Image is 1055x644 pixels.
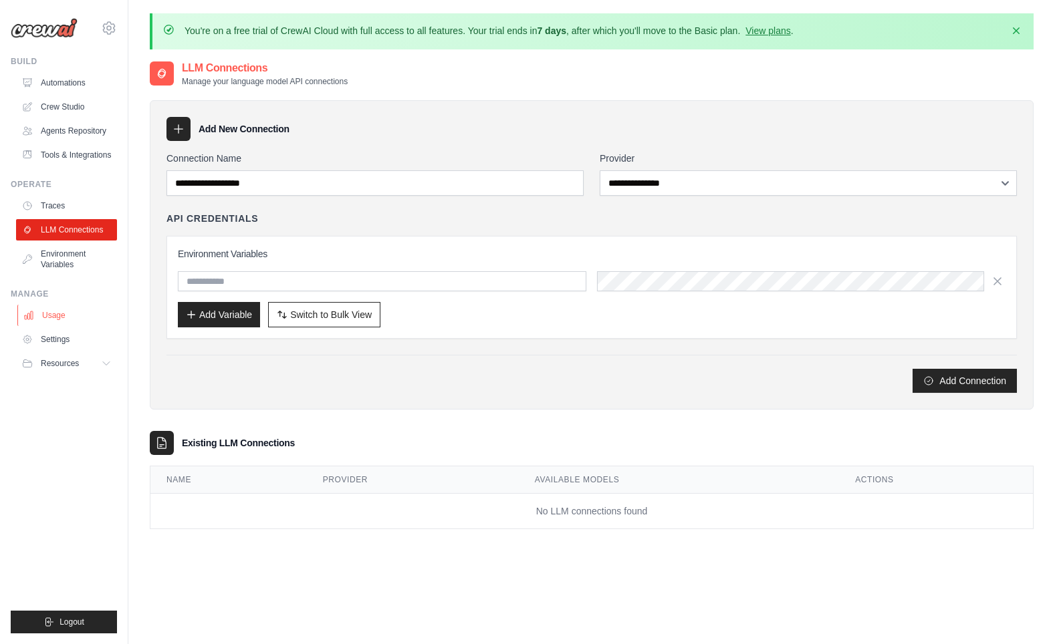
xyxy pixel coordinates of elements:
[16,243,117,275] a: Environment Variables
[16,353,117,374] button: Resources
[178,247,1006,261] h3: Environment Variables
[16,219,117,240] a: LLM Connections
[199,122,289,136] h3: Add New Connection
[16,195,117,216] a: Traces
[60,617,84,627] span: Logout
[16,96,117,118] a: Crew Studio
[11,56,117,67] div: Build
[185,24,794,37] p: You're on a free trial of CrewAI Cloud with full access to all features. Your trial ends in , aft...
[16,329,117,350] a: Settings
[150,466,307,494] th: Name
[11,289,117,299] div: Manage
[178,302,260,327] button: Add Variable
[16,144,117,166] a: Tools & Integrations
[166,212,258,225] h4: API Credentials
[182,60,348,76] h2: LLM Connections
[16,72,117,94] a: Automations
[268,302,380,327] button: Switch to Bulk View
[913,369,1017,393] button: Add Connection
[839,466,1033,494] th: Actions
[11,18,78,38] img: Logo
[11,611,117,633] button: Logout
[307,466,519,494] th: Provider
[600,152,1017,165] label: Provider
[17,305,118,326] a: Usage
[290,308,372,321] span: Switch to Bulk View
[537,25,566,36] strong: 7 days
[182,436,295,450] h3: Existing LLM Connections
[41,358,79,369] span: Resources
[11,179,117,190] div: Operate
[16,120,117,142] a: Agents Repository
[745,25,790,36] a: View plans
[166,152,584,165] label: Connection Name
[150,494,1033,529] td: No LLM connections found
[519,466,839,494] th: Available Models
[182,76,348,87] p: Manage your language model API connections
